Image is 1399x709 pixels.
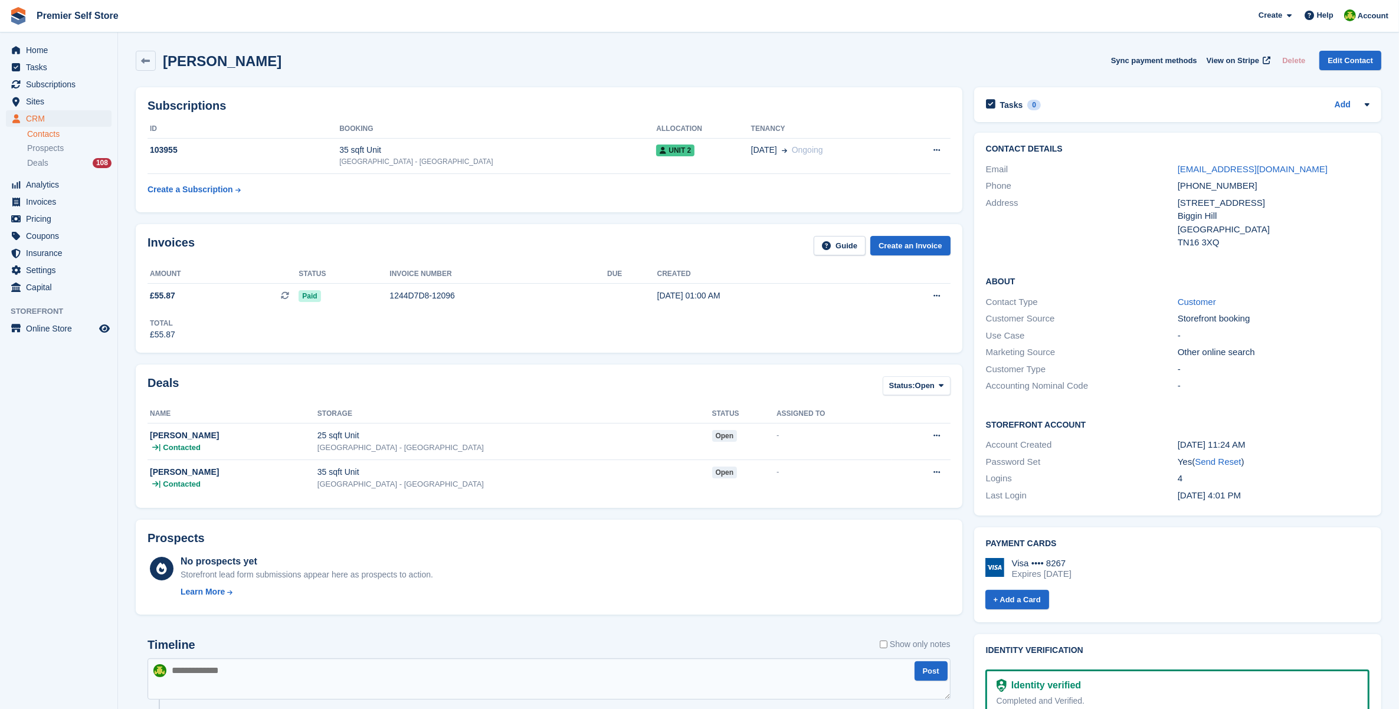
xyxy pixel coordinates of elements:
h2: Storefront Account [986,418,1369,430]
span: Deals [27,157,48,169]
div: £55.87 [150,329,175,341]
div: Expires [DATE] [1012,569,1072,579]
span: Analytics [26,176,97,193]
div: No prospects yet [181,554,433,569]
div: 1244D7D8-12096 [389,290,607,302]
th: ID [148,120,339,139]
div: Learn More [181,586,225,598]
span: Coupons [26,228,97,244]
span: Ongoing [792,145,823,155]
a: Preview store [97,321,112,336]
h2: Payment cards [986,539,1369,549]
button: Status: Open [883,376,951,396]
div: Yes [1178,455,1369,469]
th: Name [148,405,317,424]
span: | [159,442,160,454]
span: CRM [26,110,97,127]
h2: Subscriptions [148,99,951,113]
a: menu [6,110,112,127]
h2: Identity verification [986,646,1369,655]
button: Post [915,661,948,681]
th: Invoice number [389,265,607,284]
span: Help [1317,9,1334,21]
span: | [159,478,160,490]
a: Customer [1178,297,1216,307]
a: [EMAIL_ADDRESS][DOMAIN_NAME] [1178,164,1328,174]
input: Show only notes [880,638,887,651]
a: Contacts [27,129,112,140]
div: 35 sqft Unit [317,466,712,478]
th: Status [299,265,389,284]
th: Due [607,265,657,284]
a: Edit Contact [1319,51,1381,70]
a: menu [6,193,112,210]
div: Accounting Nominal Code [986,379,1178,393]
div: [GEOGRAPHIC_DATA] - [GEOGRAPHIC_DATA] [317,478,712,490]
a: menu [6,262,112,278]
span: View on Stripe [1207,55,1259,67]
th: Tenancy [751,120,900,139]
th: Status [712,405,777,424]
th: Storage [317,405,712,424]
th: Amount [148,265,299,284]
div: 25 sqft Unit [317,429,712,442]
div: Visa •••• 8267 [1012,558,1072,569]
span: Status: [889,380,915,392]
h2: Tasks [1000,100,1023,110]
a: Deals 108 [27,157,112,169]
div: Create a Subscription [148,183,233,196]
div: [DATE] 11:24 AM [1178,438,1369,452]
label: Show only notes [880,638,951,651]
a: menu [6,59,112,76]
div: Identity verified [1007,678,1081,692]
a: Premier Self Store [32,6,123,25]
span: Open [915,380,935,392]
a: menu [6,245,112,261]
th: Created [657,265,868,284]
div: Address [986,196,1178,250]
th: Allocation [656,120,751,139]
h2: Timeline [148,638,195,652]
span: Tasks [26,59,97,76]
th: Assigned to [777,405,892,424]
span: Create [1259,9,1282,21]
h2: Prospects [148,531,205,545]
h2: Contact Details [986,145,1369,154]
div: [GEOGRAPHIC_DATA] - [GEOGRAPHIC_DATA] [317,442,712,454]
img: Identity Verification Ready [997,679,1007,692]
a: Guide [814,236,866,255]
span: Sites [26,93,97,110]
a: + Add a Card [985,590,1049,609]
a: Add [1335,99,1351,112]
a: menu [6,228,112,244]
div: Customer Source [986,312,1178,326]
a: menu [6,176,112,193]
span: Unit 2 [656,145,694,156]
span: Invoices [26,193,97,210]
a: menu [6,211,112,227]
div: TN16 3XQ [1178,236,1369,250]
div: Account Created [986,438,1178,452]
img: Visa Logo [985,558,1004,577]
span: Settings [26,262,97,278]
button: Delete [1277,51,1310,70]
span: ( ) [1192,457,1244,467]
div: Last Login [986,489,1178,503]
img: stora-icon-8386f47178a22dfd0bd8f6a31ec36ba5ce8667c1dd55bd0f319d3a0aa187defe.svg [9,7,27,25]
div: [GEOGRAPHIC_DATA] - [GEOGRAPHIC_DATA] [339,156,656,167]
a: menu [6,320,112,337]
h2: [PERSON_NAME] [163,53,281,69]
button: Sync payment methods [1111,51,1197,70]
span: open [712,467,738,478]
div: 0 [1027,100,1041,110]
span: Pricing [26,211,97,227]
div: Logins [986,472,1178,485]
div: - [777,466,892,478]
div: - [1178,379,1369,393]
div: Email [986,163,1178,176]
span: Account [1358,10,1388,22]
div: Phone [986,179,1178,193]
span: £55.87 [150,290,175,302]
a: menu [6,42,112,58]
span: Contacted [163,442,201,454]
